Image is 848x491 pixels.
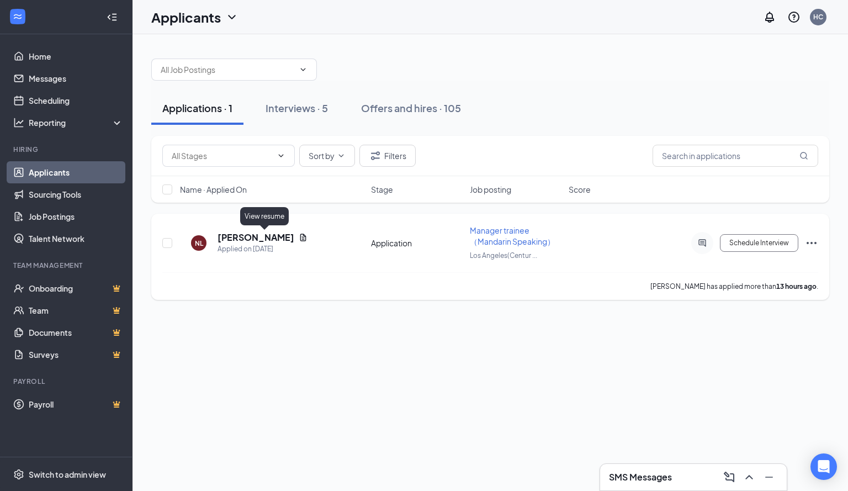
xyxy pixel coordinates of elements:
span: Sort by [309,152,335,160]
a: TeamCrown [29,299,123,321]
h1: Applicants [151,8,221,27]
a: DocumentsCrown [29,321,123,344]
a: Scheduling [29,89,123,112]
svg: Ellipses [805,236,818,250]
button: Schedule Interview [720,234,798,252]
svg: ChevronDown [337,151,346,160]
div: Application [371,237,463,249]
svg: ComposeMessage [723,471,736,484]
input: All Job Postings [161,64,294,76]
a: Talent Network [29,228,123,250]
div: Team Management [13,261,121,270]
div: Applications · 1 [162,101,232,115]
button: ComposeMessage [720,468,738,486]
p: [PERSON_NAME] has applied more than . [650,282,818,291]
button: ChevronUp [740,468,758,486]
b: 13 hours ago [776,282,817,291]
div: Offers and hires · 105 [361,101,461,115]
button: Sort byChevronDown [299,145,355,167]
a: PayrollCrown [29,393,123,415]
span: Score [569,184,591,195]
div: Payroll [13,377,121,386]
input: All Stages [172,150,272,162]
span: Name · Applied On [180,184,247,195]
svg: ChevronDown [277,151,285,160]
div: Open Intercom Messenger [810,453,837,480]
a: Sourcing Tools [29,183,123,205]
div: HC [813,12,823,22]
a: Messages [29,67,123,89]
svg: ChevronDown [299,65,308,74]
svg: QuestionInfo [787,10,801,24]
svg: Notifications [763,10,776,24]
div: Applied on [DATE] [218,244,308,255]
div: Reporting [29,117,124,128]
div: View resume [240,207,289,225]
button: Filter Filters [359,145,416,167]
h3: SMS Messages [609,471,672,483]
svg: ChevronUp [743,471,756,484]
a: Home [29,45,123,67]
a: SurveysCrown [29,344,123,366]
div: Hiring [13,145,121,154]
svg: Collapse [107,12,118,23]
button: Minimize [760,468,778,486]
div: Switch to admin view [29,469,106,480]
a: Applicants [29,161,123,183]
svg: Minimize [762,471,776,484]
svg: ActiveChat [696,239,709,247]
div: Interviews · 5 [266,101,328,115]
svg: WorkstreamLogo [12,11,23,22]
a: OnboardingCrown [29,277,123,299]
h5: [PERSON_NAME] [218,231,294,244]
input: Search in applications [653,145,818,167]
svg: MagnifyingGlass [799,151,808,160]
span: Manager trainee（Mandarin Speaking） [470,225,555,246]
svg: Filter [369,149,382,162]
svg: Settings [13,469,24,480]
a: Job Postings [29,205,123,228]
span: Los Angeles(Centur ... [470,251,537,260]
svg: Document [299,233,308,242]
span: Job posting [470,184,511,195]
svg: ChevronDown [225,10,239,24]
div: NL [195,239,203,248]
span: Stage [371,184,393,195]
svg: Analysis [13,117,24,128]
